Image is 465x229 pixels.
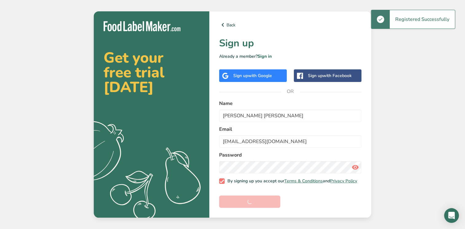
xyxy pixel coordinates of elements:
a: Privacy Policy [330,178,357,184]
h1: Sign up [219,36,361,51]
span: By signing up you accept our and [225,178,357,184]
a: Terms & Conditions [284,178,323,184]
label: Email [219,126,361,133]
span: OR [281,82,300,101]
input: John Doe [219,110,361,122]
a: Back [219,21,361,29]
label: Password [219,151,361,159]
div: Sign up [308,72,352,79]
div: Registered Successfully [390,10,455,29]
p: Already a member? [219,53,361,60]
input: email@example.com [219,135,361,148]
label: Name [219,100,361,107]
div: Open Intercom Messenger [444,208,459,223]
a: Sign in [258,53,272,59]
span: with Facebook [323,73,352,79]
div: Sign up [233,72,272,79]
h2: Get your free trial [DATE] [104,50,199,95]
span: with Google [248,73,272,79]
img: Food Label Maker [104,21,180,31]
